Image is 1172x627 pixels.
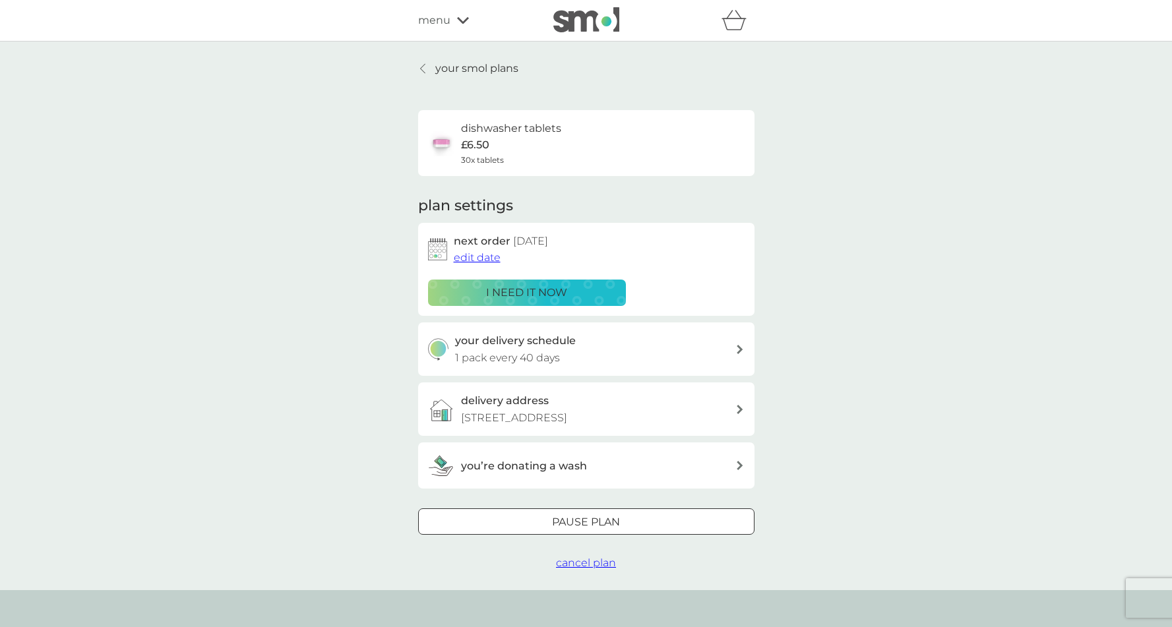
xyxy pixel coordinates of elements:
[418,508,755,535] button: Pause plan
[418,322,755,376] button: your delivery schedule1 pack every 40 days
[461,136,489,154] p: £6.50
[455,332,576,349] h3: your delivery schedule
[454,233,548,250] h2: next order
[418,12,450,29] span: menu
[461,120,561,137] h6: dishwasher tablets
[454,249,501,266] button: edit date
[461,458,587,475] h3: you’re donating a wash
[435,60,518,77] p: your smol plans
[418,196,513,216] h2: plan settings
[722,7,755,34] div: basket
[556,554,616,572] button: cancel plan
[428,130,454,156] img: dishwasher tablets
[418,60,518,77] a: your smol plans
[461,409,567,427] p: [STREET_ADDRESS]
[455,349,560,367] p: 1 pack every 40 days
[461,392,549,409] h3: delivery address
[556,556,616,569] span: cancel plan
[552,514,620,531] p: Pause plan
[513,235,548,247] span: [DATE]
[418,442,755,489] button: you’re donating a wash
[428,280,626,306] button: i need it now
[454,251,501,264] span: edit date
[553,7,619,32] img: smol
[461,154,504,166] span: 30x tablets
[418,382,755,436] a: delivery address[STREET_ADDRESS]
[486,284,567,301] p: i need it now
